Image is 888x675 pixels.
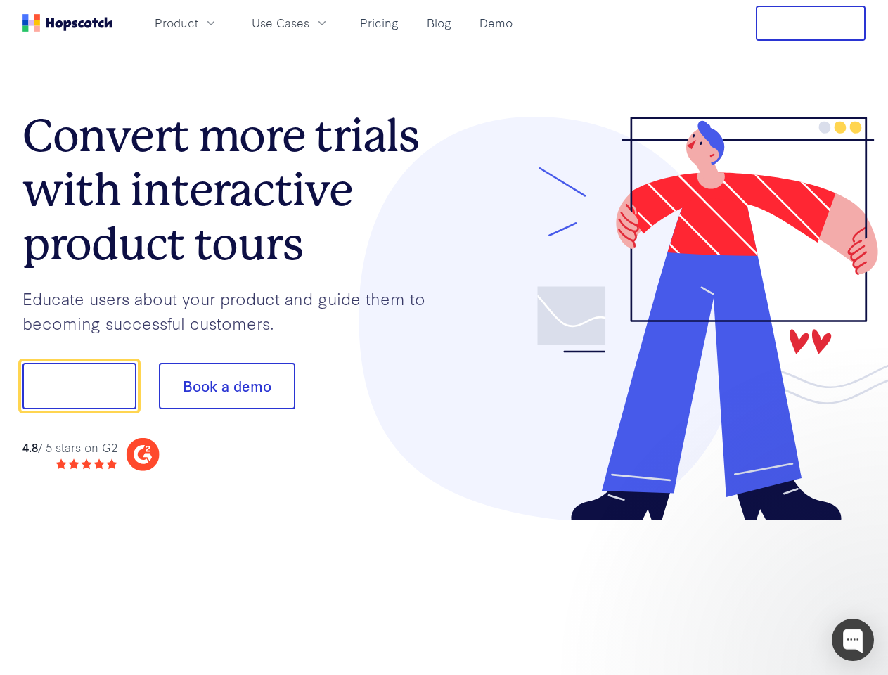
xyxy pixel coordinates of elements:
button: Free Trial [756,6,866,41]
a: Home [22,14,112,32]
span: Product [155,14,198,32]
a: Pricing [354,11,404,34]
a: Demo [474,11,518,34]
button: Show me! [22,363,136,409]
span: Use Cases [252,14,309,32]
button: Book a demo [159,363,295,409]
div: / 5 stars on G2 [22,439,117,456]
p: Educate users about your product and guide them to becoming successful customers. [22,286,444,335]
a: Blog [421,11,457,34]
h1: Convert more trials with interactive product tours [22,109,444,271]
strong: 4.8 [22,439,38,455]
button: Use Cases [243,11,337,34]
button: Product [146,11,226,34]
